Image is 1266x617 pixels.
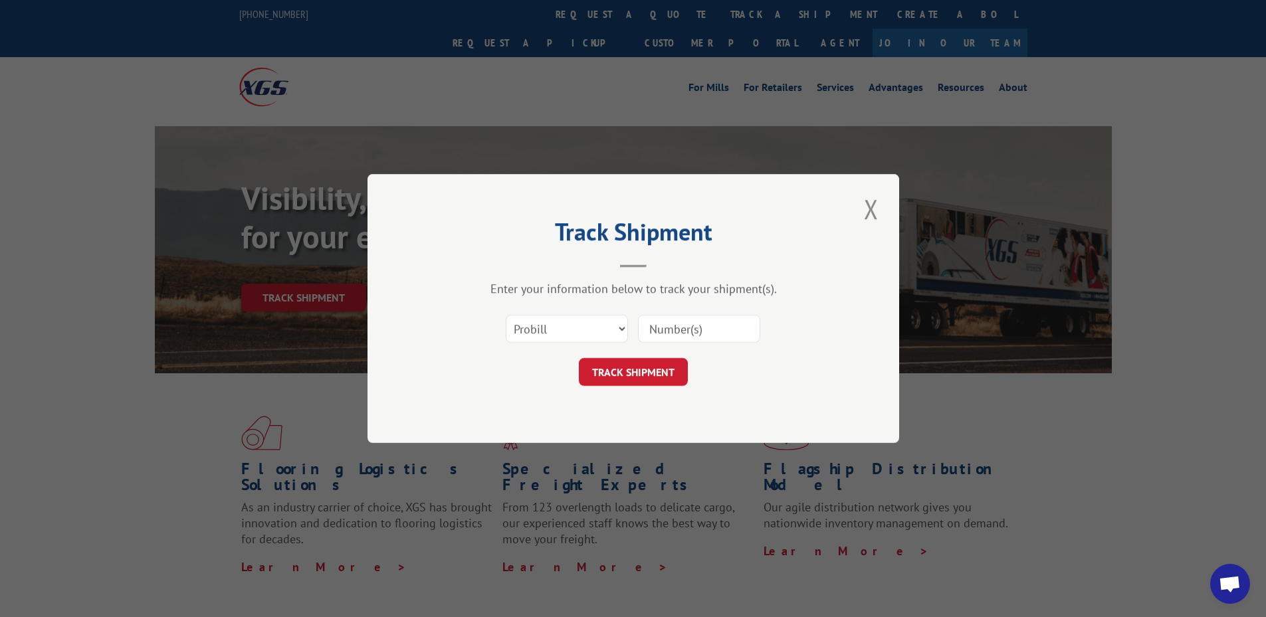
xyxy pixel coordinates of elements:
h2: Track Shipment [434,222,833,248]
button: Close modal [860,191,883,227]
a: Open chat [1210,564,1250,604]
input: Number(s) [638,315,760,343]
button: TRACK SHIPMENT [579,358,688,386]
div: Enter your information below to track your shipment(s). [434,281,833,296]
